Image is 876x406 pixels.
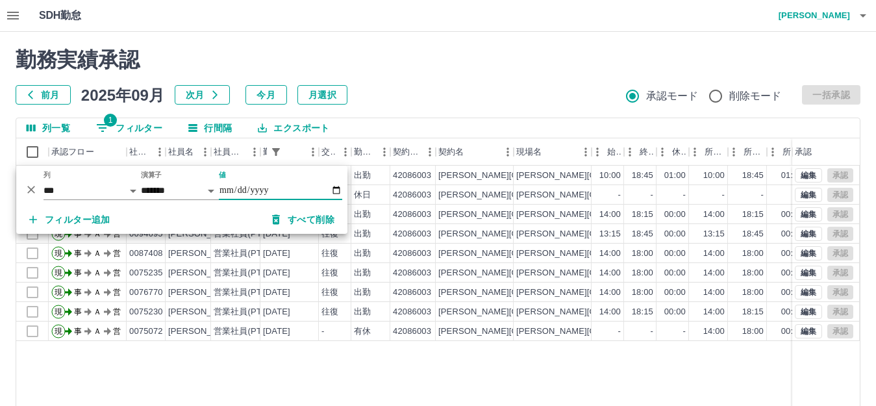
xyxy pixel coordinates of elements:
[795,227,822,241] button: 編集
[354,228,371,240] div: 出勤
[742,286,764,299] div: 18:00
[632,286,653,299] div: 18:00
[438,286,599,299] div: [PERSON_NAME][GEOGRAPHIC_DATA]
[599,286,621,299] div: 14:00
[393,286,431,299] div: 42086003
[576,142,595,162] button: メニュー
[214,286,282,299] div: 営業社員(PT契約)
[267,143,285,161] div: 1件のフィルターを適用中
[354,189,371,201] div: 休日
[599,267,621,279] div: 14:00
[742,228,764,240] div: 18:45
[81,85,164,105] h5: 2025年09月
[651,325,653,338] div: -
[16,47,860,72] h2: 勤務実績承認
[141,170,162,180] label: 演算子
[214,325,282,338] div: 営業社員(PT契約)
[94,327,101,336] text: Ａ
[166,138,211,166] div: 社員名
[393,306,431,318] div: 42086003
[262,208,345,231] button: すべて削除
[375,142,394,162] button: メニュー
[354,138,375,166] div: 勤務区分
[86,118,173,138] button: フィルター表示
[168,247,239,260] div: [PERSON_NAME]
[689,138,728,166] div: 所定開始
[297,85,347,105] button: 月選択
[722,189,725,201] div: -
[664,306,686,318] div: 00:00
[129,138,150,166] div: 社員番号
[664,267,686,279] div: 00:00
[168,286,239,299] div: [PERSON_NAME]
[113,327,121,336] text: 営
[214,306,282,318] div: 営業社員(PT契約)
[393,228,431,240] div: 42086003
[420,142,440,162] button: メニュー
[607,138,621,166] div: 始業
[113,249,121,258] text: 営
[664,170,686,182] div: 01:00
[303,142,323,162] button: メニュー
[168,267,239,279] div: [PERSON_NAME]
[781,228,803,240] div: 00:00
[436,138,514,166] div: 契約名
[516,209,745,221] div: [PERSON_NAME][GEOGRAPHIC_DATA]立大寄学童保育室
[195,142,215,162] button: メニュー
[632,267,653,279] div: 18:00
[795,305,822,319] button: 編集
[49,138,127,166] div: 承認フロー
[516,138,542,166] div: 現場名
[703,247,725,260] div: 14:00
[705,138,725,166] div: 所定開始
[393,189,431,201] div: 42086003
[354,306,371,318] div: 出勤
[438,209,599,221] div: [PERSON_NAME][GEOGRAPHIC_DATA]
[782,138,803,166] div: 所定休憩
[761,189,764,201] div: -
[168,325,239,338] div: [PERSON_NAME]
[728,138,767,166] div: 所定終業
[516,189,745,201] div: [PERSON_NAME][GEOGRAPHIC_DATA]立大寄学童保育室
[703,170,725,182] div: 10:00
[55,327,62,336] text: 現
[336,142,355,162] button: メニュー
[129,286,163,299] div: 0076770
[127,138,166,166] div: 社員番号
[104,114,117,127] span: 1
[795,138,812,166] div: 承認
[393,170,431,182] div: 42086003
[393,247,431,260] div: 42086003
[16,118,81,138] button: 列選択
[168,138,194,166] div: 社員名
[150,142,169,162] button: メニュー
[354,170,371,182] div: 出勤
[438,138,464,166] div: 契約名
[321,247,338,260] div: 往復
[683,189,686,201] div: -
[632,228,653,240] div: 18:45
[795,324,822,338] button: 編集
[742,325,764,338] div: 18:00
[742,209,764,221] div: 18:15
[781,267,803,279] div: 00:00
[247,118,340,138] button: エクスポート
[321,267,338,279] div: 往復
[599,228,621,240] div: 13:15
[354,209,371,221] div: 出勤
[74,288,82,297] text: 事
[438,189,599,201] div: [PERSON_NAME][GEOGRAPHIC_DATA]
[632,209,653,221] div: 18:15
[321,138,336,166] div: 交通費
[795,207,822,222] button: 編集
[354,286,371,299] div: 出勤
[263,286,290,299] div: [DATE]
[129,267,163,279] div: 0075235
[113,307,121,316] text: 営
[285,143,303,161] button: ソート
[263,325,290,338] div: [DATE]
[19,208,121,231] button: フィルター追加
[267,143,285,161] button: フィルター表示
[94,307,101,316] text: Ａ
[263,267,290,279] div: [DATE]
